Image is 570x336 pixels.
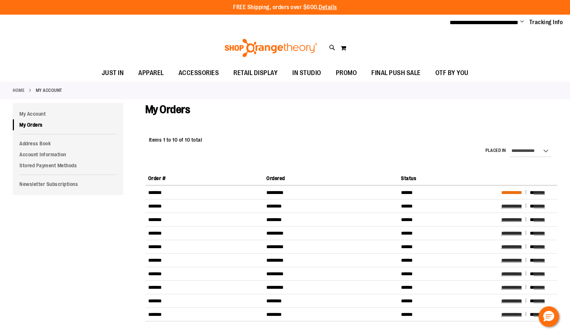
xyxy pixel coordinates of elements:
a: JUST IN [94,65,131,82]
button: Account menu [520,19,524,26]
a: Details [319,4,337,11]
a: Stored Payment Methods [13,160,123,171]
a: Tracking Info [529,18,563,26]
a: FINAL PUSH SALE [364,65,428,82]
span: APPAREL [138,65,164,81]
label: Placed in [485,148,506,154]
a: ACCESSORIES [171,65,226,82]
th: Order # [145,172,264,185]
a: Address Book [13,138,123,149]
a: Account Information [13,149,123,160]
span: RETAIL DISPLAY [233,65,278,81]
strong: My Account [36,87,62,94]
a: APPAREL [131,65,171,82]
a: Home [13,87,25,94]
span: OTF BY YOU [435,65,469,81]
th: Status [398,172,498,185]
span: IN STUDIO [292,65,321,81]
span: My Orders [145,103,190,116]
a: Newsletter Subscriptions [13,179,123,190]
span: FINAL PUSH SALE [371,65,421,81]
a: My Account [13,108,123,119]
img: Shop Orangetheory [224,39,318,57]
a: PROMO [329,65,364,82]
a: RETAIL DISPLAY [226,65,285,82]
th: Ordered [263,172,398,185]
span: ACCESSORIES [179,65,219,81]
span: PROMO [336,65,357,81]
p: FREE Shipping, orders over $600. [233,3,337,12]
a: IN STUDIO [285,65,329,82]
span: Items 1 to 10 of 10 total [149,137,202,143]
a: My Orders [13,119,123,130]
a: OTF BY YOU [428,65,476,82]
span: JUST IN [102,65,124,81]
button: Hello, have a question? Let’s chat. [539,306,559,327]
